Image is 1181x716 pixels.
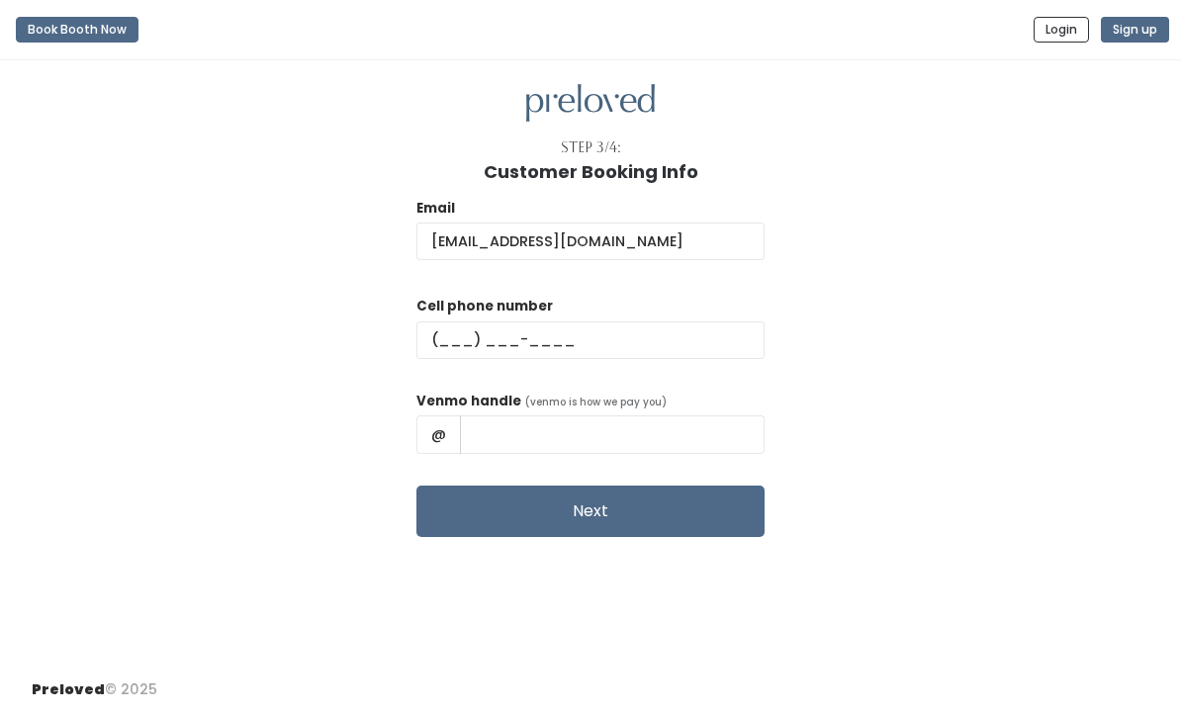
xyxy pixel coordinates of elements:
[32,664,157,700] div: © 2025
[32,679,105,699] span: Preloved
[416,486,765,537] button: Next
[416,392,521,411] label: Venmo handle
[16,17,138,43] button: Book Booth Now
[416,223,765,260] input: @ .
[526,84,655,123] img: preloved logo
[561,137,621,158] div: Step 3/4:
[1101,17,1169,43] button: Sign up
[416,321,765,359] input: (___) ___-____
[16,8,138,51] a: Book Booth Now
[525,395,667,409] span: (venmo is how we pay you)
[416,297,553,316] label: Cell phone number
[416,199,455,219] label: Email
[416,415,461,453] span: @
[1034,17,1089,43] button: Login
[484,162,698,182] h1: Customer Booking Info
